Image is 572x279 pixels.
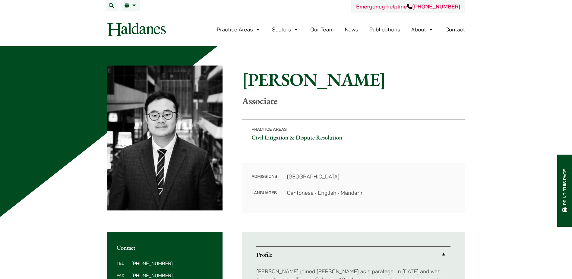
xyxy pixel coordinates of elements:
[131,273,213,278] dd: [PHONE_NUMBER]
[287,189,455,197] dd: Cantonese • English • Mandarin
[345,26,358,33] a: News
[287,172,455,181] dd: [GEOGRAPHIC_DATA]
[242,95,465,107] p: Associate
[251,127,287,132] span: Practice Areas
[107,23,166,36] img: Logo of Haldanes
[310,26,333,33] a: Our Team
[445,26,465,33] a: Contact
[369,26,400,33] a: Publications
[251,189,277,197] dt: Languages
[251,133,342,141] a: Civil Litigation & Dispute Resolution
[256,247,450,262] a: Profile
[251,172,277,189] dt: Admissions
[356,3,460,10] a: Emergency helpline[PHONE_NUMBER]
[242,69,465,90] h1: [PERSON_NAME]
[117,244,213,251] h2: Contact
[217,26,261,33] a: Practice Areas
[272,26,299,33] a: Sectors
[411,26,434,33] a: About
[131,261,213,266] dd: [PHONE_NUMBER]
[125,3,137,8] a: EN
[117,261,129,273] dt: Tel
